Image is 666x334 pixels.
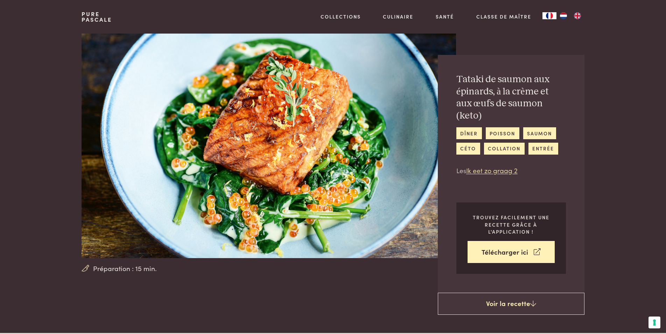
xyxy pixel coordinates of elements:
[82,34,456,258] img: Tataki de saumon aux épinards, à la crème et aux œufs de saumon (keto)
[556,12,570,19] a: NL
[468,241,555,263] a: Télécharger ici
[321,13,361,20] a: Collections
[570,12,584,19] a: EN
[436,13,454,20] a: Santé
[476,13,531,20] a: Classe de maître
[523,127,556,139] a: saumon
[542,12,556,19] a: FR
[542,12,556,19] div: Language
[93,263,157,273] span: Préparation : 15 min.
[82,11,112,22] a: PurePascale
[383,13,413,20] a: Culinaire
[542,12,584,19] aside: Language selected: Français
[456,127,482,139] a: dîner
[484,143,525,154] a: collation
[556,12,584,19] ul: Language list
[456,143,480,154] a: céto
[528,143,558,154] a: entrée
[468,214,555,235] p: Trouvez facilement une recette grâce à l'application !
[466,165,518,175] a: Ik eet zo graag 2
[456,73,566,122] h2: Tataki de saumon aux épinards, à la crème et aux œufs de saumon (keto)
[456,165,566,176] p: Les
[486,127,519,139] a: poisson
[649,317,660,328] button: Vos préférences en matière de consentement pour les technologies de suivi
[438,293,584,315] a: Voir la recette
